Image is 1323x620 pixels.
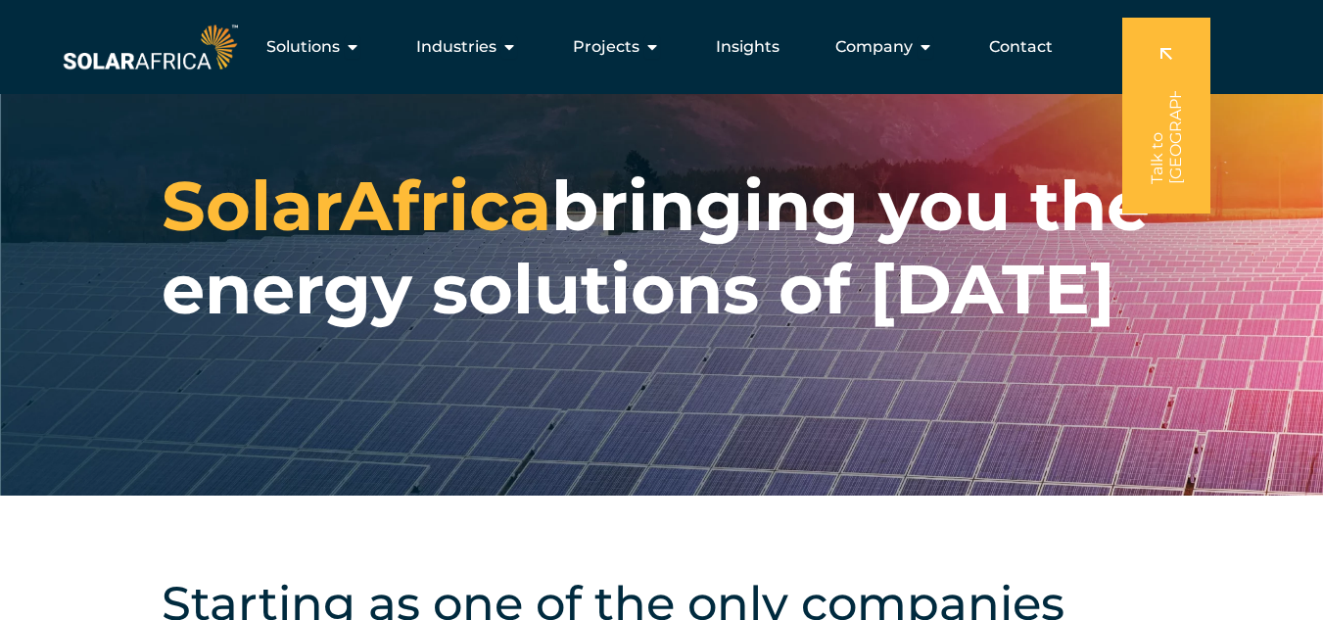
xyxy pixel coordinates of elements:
[162,164,551,248] span: SolarAfrica
[716,35,780,59] a: Insights
[573,35,639,59] span: Projects
[416,35,496,59] span: Industries
[242,27,1068,67] nav: Menu
[266,35,340,59] span: Solutions
[989,35,1053,59] a: Contact
[835,35,913,59] span: Company
[242,27,1068,67] div: Menu Toggle
[162,165,1161,331] h1: bringing you the energy solutions of [DATE]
